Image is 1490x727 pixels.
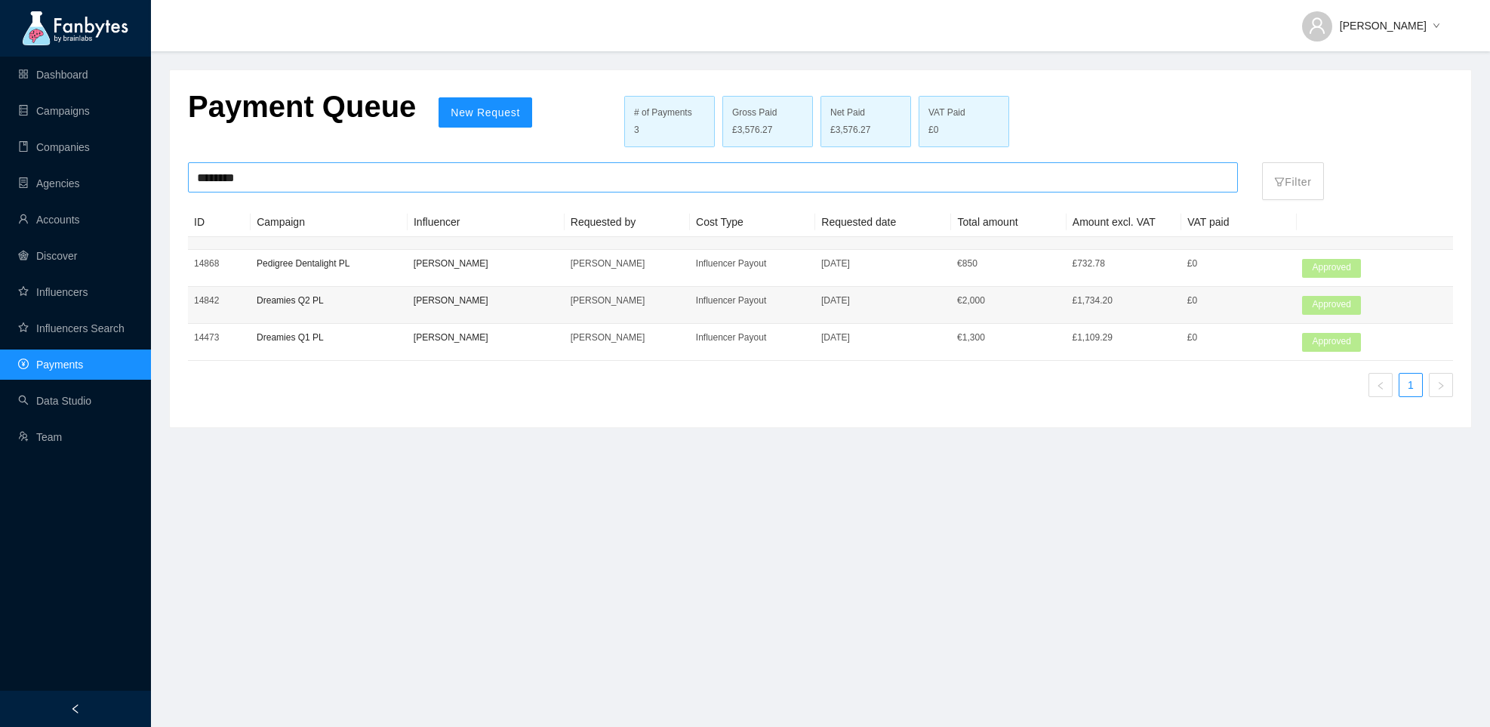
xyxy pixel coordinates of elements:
[634,125,639,135] span: 3
[1290,8,1452,32] button: [PERSON_NAME]down
[690,208,815,237] th: Cost Type
[1302,333,1361,352] span: Approved
[821,293,945,308] p: [DATE]
[696,256,809,271] p: Influencer Payout
[1181,208,1296,237] th: VAT paid
[414,330,559,345] p: [PERSON_NAME]
[1187,293,1290,308] p: £0
[18,105,90,117] a: databaseCampaigns
[1274,177,1285,187] span: filter
[18,177,80,189] a: containerAgencies
[1376,381,1385,390] span: left
[1399,373,1423,397] li: 1
[194,330,245,345] p: 14473
[194,293,245,308] p: 14842
[565,208,690,237] th: Requested by
[957,293,1060,308] p: € 2,000
[1399,374,1422,396] a: 1
[1072,330,1174,345] p: £1,109.29
[188,208,251,237] th: ID
[1436,381,1445,390] span: right
[928,106,999,120] div: VAT Paid
[732,106,803,120] div: Gross Paid
[439,97,532,128] button: New Request
[571,330,684,345] p: [PERSON_NAME]
[251,208,408,237] th: Campaign
[414,293,559,308] p: [PERSON_NAME]
[18,141,90,153] a: bookCompanies
[18,250,77,262] a: radar-chartDiscover
[70,704,81,714] span: left
[957,256,1060,271] p: € 850
[821,256,945,271] p: [DATE]
[1067,208,1181,237] th: Amount excl. VAT
[1274,166,1311,190] p: Filter
[1429,373,1453,397] li: Next Page
[830,123,870,137] span: £3,576.27
[18,322,125,334] a: starInfluencers Search
[1072,293,1174,308] p: £1,734.20
[634,106,705,120] div: # of Payments
[1433,22,1440,31] span: down
[18,431,62,443] a: usergroup-addTeam
[1262,162,1323,200] button: filterFilter
[1308,17,1326,35] span: user
[18,286,88,298] a: starInfluencers
[571,256,684,271] p: [PERSON_NAME]
[257,293,402,308] p: Dreamies Q2 PL
[188,88,416,125] p: Payment Queue
[414,256,559,271] p: [PERSON_NAME]
[18,69,88,81] a: appstoreDashboard
[821,330,945,345] p: [DATE]
[1072,256,1174,271] p: £732.78
[194,256,245,271] p: 14868
[1187,330,1290,345] p: £0
[830,106,901,120] div: Net Paid
[1302,296,1361,315] span: Approved
[1187,256,1290,271] p: £0
[696,293,809,308] p: Influencer Payout
[18,214,80,226] a: userAccounts
[257,256,402,271] p: Pedigree Dentalight PL
[951,208,1066,237] th: Total amount
[18,359,83,371] a: pay-circlePayments
[18,395,91,407] a: searchData Studio
[815,208,951,237] th: Requested date
[1302,259,1361,278] span: Approved
[1368,373,1393,397] li: Previous Page
[1429,373,1453,397] button: right
[732,123,772,137] span: £3,576.27
[957,330,1060,345] p: € 1,300
[1340,17,1427,34] span: [PERSON_NAME]
[928,123,938,137] span: £0
[571,293,684,308] p: [PERSON_NAME]
[451,106,520,119] span: New Request
[1368,373,1393,397] button: left
[408,208,565,237] th: Influencer
[257,330,402,345] p: Dreamies Q1 PL
[696,330,809,345] p: Influencer Payout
